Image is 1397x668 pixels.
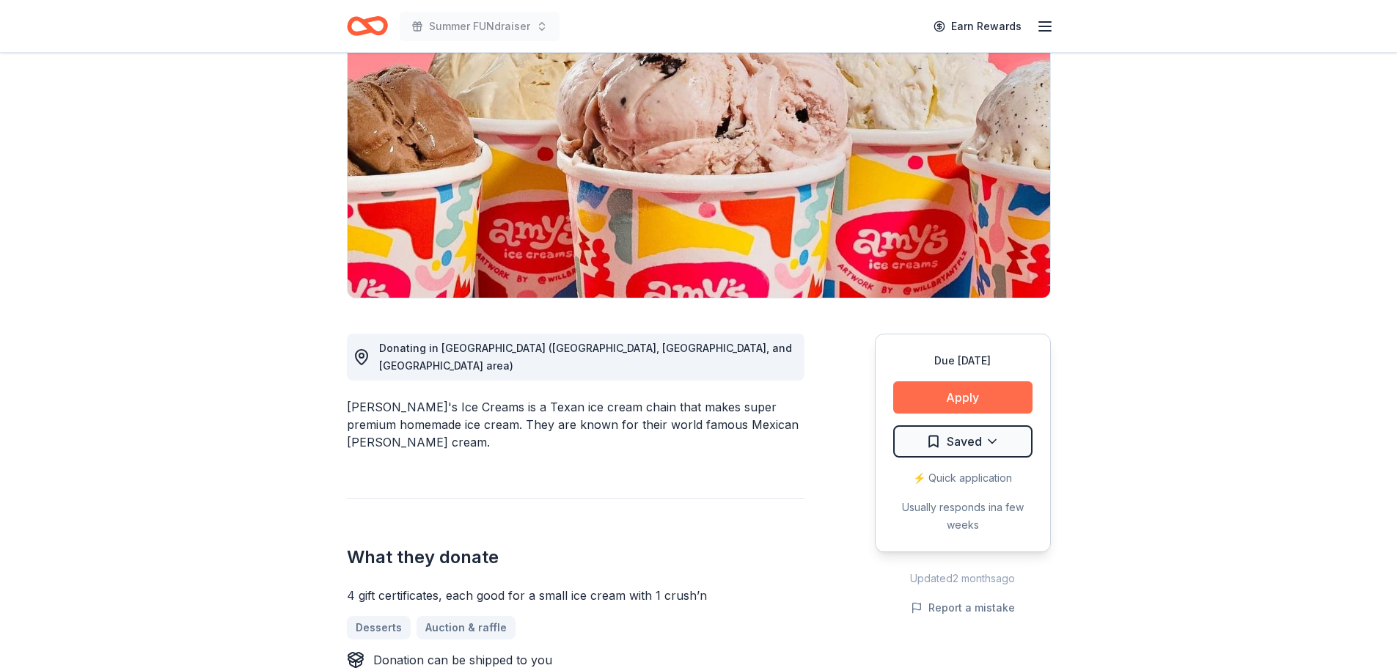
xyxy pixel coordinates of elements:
[429,18,530,35] span: Summer FUNdraiser
[911,599,1015,617] button: Report a mistake
[875,570,1051,587] div: Updated 2 months ago
[893,499,1033,534] div: Usually responds in a few weeks
[347,398,804,451] div: [PERSON_NAME]'s Ice Creams is a Texan ice cream chain that makes super premium homemade ice cream...
[347,9,388,43] a: Home
[893,381,1033,414] button: Apply
[893,425,1033,458] button: Saved
[925,13,1030,40] a: Earn Rewards
[347,587,804,604] div: 4 gift certificates, each good for a small ice cream with 1 crush’n
[347,616,411,639] a: Desserts
[417,616,516,639] a: Auction & raffle
[347,546,804,569] h2: What they donate
[400,12,560,41] button: Summer FUNdraiser
[348,18,1050,298] img: Image for Amy's Ice Creams
[893,469,1033,487] div: ⚡️ Quick application
[947,432,982,451] span: Saved
[893,352,1033,370] div: Due [DATE]
[379,342,792,372] span: Donating in [GEOGRAPHIC_DATA] ([GEOGRAPHIC_DATA], [GEOGRAPHIC_DATA], and [GEOGRAPHIC_DATA] area)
